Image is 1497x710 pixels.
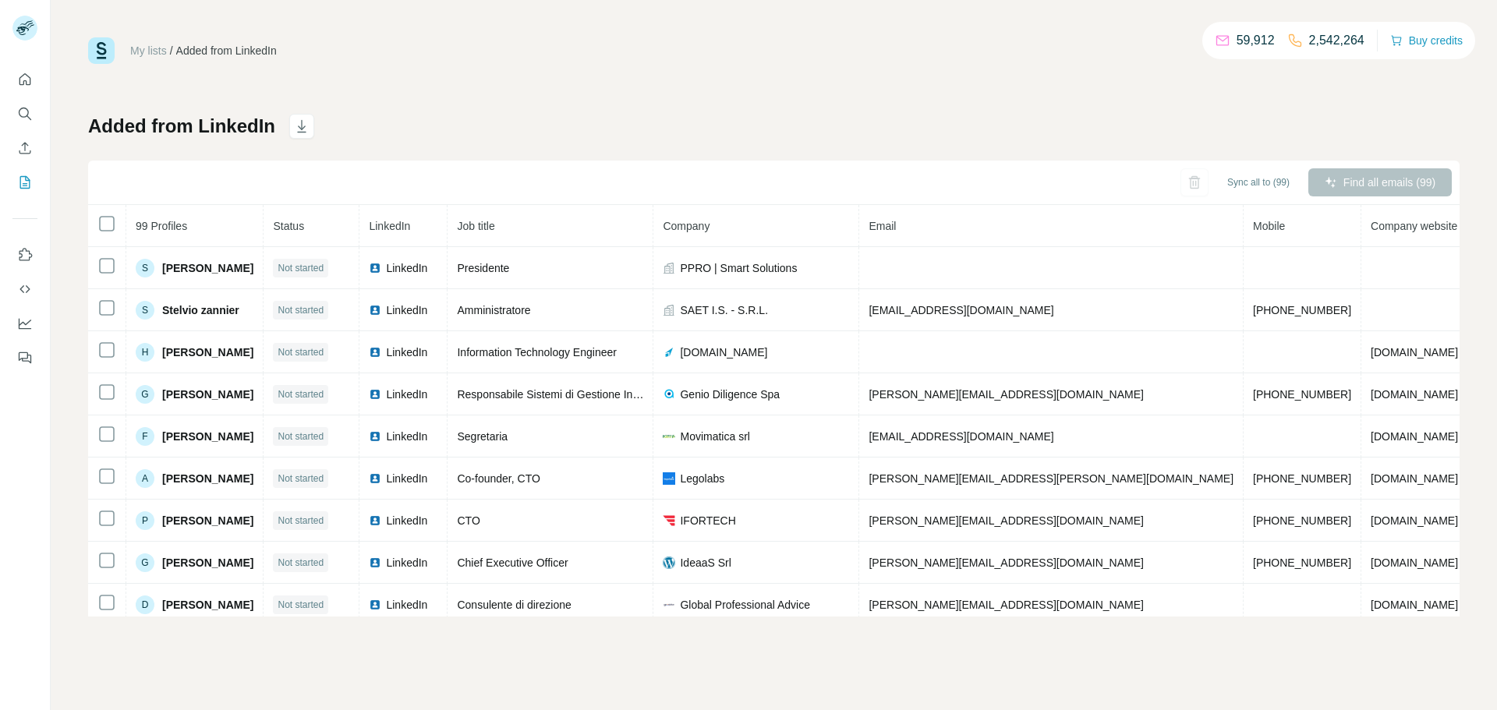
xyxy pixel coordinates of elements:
img: LinkedIn logo [369,430,381,443]
span: [DOMAIN_NAME] [1371,514,1458,527]
img: LinkedIn logo [369,514,381,527]
div: P [136,511,154,530]
span: [PERSON_NAME][EMAIL_ADDRESS][DOMAIN_NAME] [869,514,1143,527]
span: [PERSON_NAME] [162,471,253,486]
button: Search [12,100,37,128]
span: [DOMAIN_NAME] [1371,346,1458,359]
img: Surfe Logo [88,37,115,64]
span: [PHONE_NUMBER] [1253,304,1351,316]
img: LinkedIn logo [369,304,381,316]
span: Email [869,220,896,232]
button: Feedback [12,344,37,372]
span: [EMAIL_ADDRESS][DOMAIN_NAME] [869,304,1053,316]
span: [PERSON_NAME] [162,387,253,402]
span: Global Professional Advice [680,597,810,613]
span: 99 Profiles [136,220,187,232]
span: [PERSON_NAME] [162,513,253,528]
h1: Added from LinkedIn [88,114,275,139]
span: Consulente di direzione [457,599,571,611]
span: LinkedIn [386,597,427,613]
img: company-logo [663,599,675,611]
div: Added from LinkedIn [176,43,277,58]
span: PPRO | Smart Solutions [680,260,797,276]
img: company-logo [663,556,675,569]
p: 2,542,264 [1309,31,1364,50]
span: [PHONE_NUMBER] [1253,556,1351,569]
button: Enrich CSV [12,134,37,162]
span: [PERSON_NAME][EMAIL_ADDRESS][DOMAIN_NAME] [869,556,1143,569]
span: [PERSON_NAME][EMAIL_ADDRESS][DOMAIN_NAME] [869,599,1143,611]
span: [DOMAIN_NAME] [680,344,767,360]
img: LinkedIn logo [369,556,381,569]
span: Not started [278,429,324,443]
button: Use Surfe API [12,275,37,303]
div: S [136,259,154,277]
span: Company [663,220,710,232]
span: LinkedIn [386,260,427,276]
span: [DOMAIN_NAME] [1371,388,1458,401]
span: Not started [278,514,324,528]
img: company-logo [663,388,675,401]
span: [PERSON_NAME][EMAIL_ADDRESS][PERSON_NAME][DOMAIN_NAME] [869,472,1233,485]
span: [PHONE_NUMBER] [1253,388,1351,401]
span: [DOMAIN_NAME] [1371,472,1458,485]
span: CTO [457,514,480,527]
div: G [136,553,154,572]
span: [PERSON_NAME] [162,429,253,444]
span: Sync all to (99) [1227,175,1290,189]
span: LinkedIn [369,220,410,232]
li: / [170,43,173,58]
img: LinkedIn logo [369,346,381,359]
span: LinkedIn [386,387,427,402]
span: IdeaaS Srl [680,555,731,570]
button: Use Surfe on LinkedIn [12,241,37,269]
span: LinkedIn [386,471,427,486]
span: Presidente [457,262,509,274]
span: Not started [278,598,324,612]
img: LinkedIn logo [369,599,381,611]
span: IFORTECH [680,513,735,528]
span: Not started [278,556,324,570]
span: Information Technology Engineer [457,346,616,359]
span: [PERSON_NAME] [162,260,253,276]
button: Quick start [12,65,37,94]
button: My lists [12,168,37,196]
span: Stelvio zannier [162,302,239,318]
span: Legolabs [680,471,724,486]
span: [EMAIL_ADDRESS][DOMAIN_NAME] [869,430,1053,443]
span: [PHONE_NUMBER] [1253,472,1351,485]
div: G [136,385,154,404]
div: S [136,301,154,320]
span: [PERSON_NAME][EMAIL_ADDRESS][DOMAIN_NAME] [869,388,1143,401]
span: Segretaria [457,430,508,443]
span: LinkedIn [386,302,427,318]
span: Job title [457,220,494,232]
span: LinkedIn [386,513,427,528]
img: company-logo [663,346,675,359]
span: [DOMAIN_NAME] [1371,599,1458,611]
span: Genio Diligence Spa [680,387,780,402]
img: company-logo [663,430,675,443]
span: Chief Executive Officer [457,556,568,569]
span: [PHONE_NUMBER] [1253,514,1351,527]
img: LinkedIn logo [369,262,381,274]
span: Not started [278,261,324,275]
span: Mobile [1253,220,1285,232]
span: Movimatica srl [680,429,749,444]
div: H [136,343,154,362]
span: Amministratore [457,304,530,316]
img: LinkedIn logo [369,388,381,401]
img: company-logo [663,514,675,527]
div: D [136,595,154,614]
span: Co-founder, CTO [457,472,540,485]
span: LinkedIn [386,555,427,570]
p: 59,912 [1237,31,1275,50]
span: SAET I.S. - S.R.L. [680,302,768,318]
a: My lists [130,44,167,57]
button: Sync all to (99) [1216,171,1301,194]
span: [DOMAIN_NAME] [1371,556,1458,569]
span: LinkedIn [386,429,427,444]
div: A [136,469,154,488]
span: Not started [278,472,324,486]
span: [PERSON_NAME] [162,555,253,570]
